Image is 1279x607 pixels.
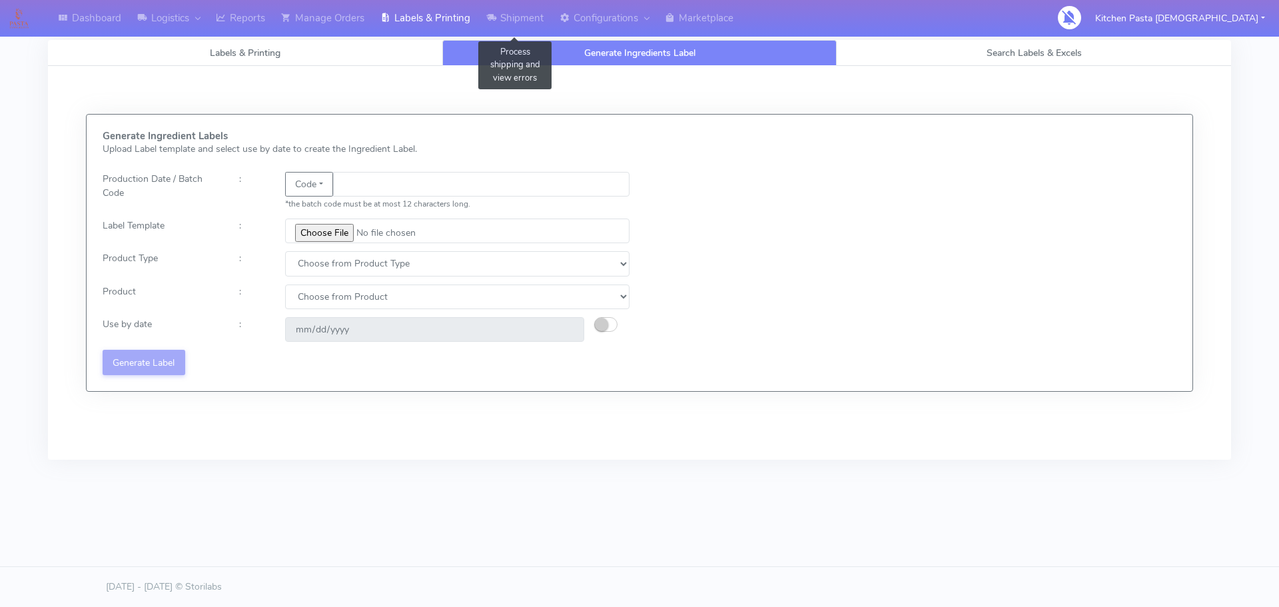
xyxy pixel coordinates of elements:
div: Product Type [93,251,229,276]
button: Kitchen Pasta [DEMOGRAPHIC_DATA] [1085,5,1275,32]
h5: Generate Ingredient Labels [103,131,630,142]
span: Search Labels & Excels [987,47,1082,59]
div: Product [93,285,229,309]
div: : [229,172,274,211]
div: : [229,251,274,276]
span: Generate Ingredients Label [584,47,695,59]
span: Labels & Printing [210,47,280,59]
div: Label Template [93,219,229,243]
div: : [229,219,274,243]
div: Production Date / Batch Code [93,172,229,211]
p: Upload Label template and select use by date to create the Ingredient Label. [103,142,630,156]
button: Code [285,172,333,197]
div: Use by date [93,317,229,342]
div: : [229,285,274,309]
small: *the batch code must be at most 12 characters long. [285,199,470,209]
button: Generate Label [103,350,185,374]
ul: Tabs [48,40,1231,66]
div: : [229,317,274,342]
